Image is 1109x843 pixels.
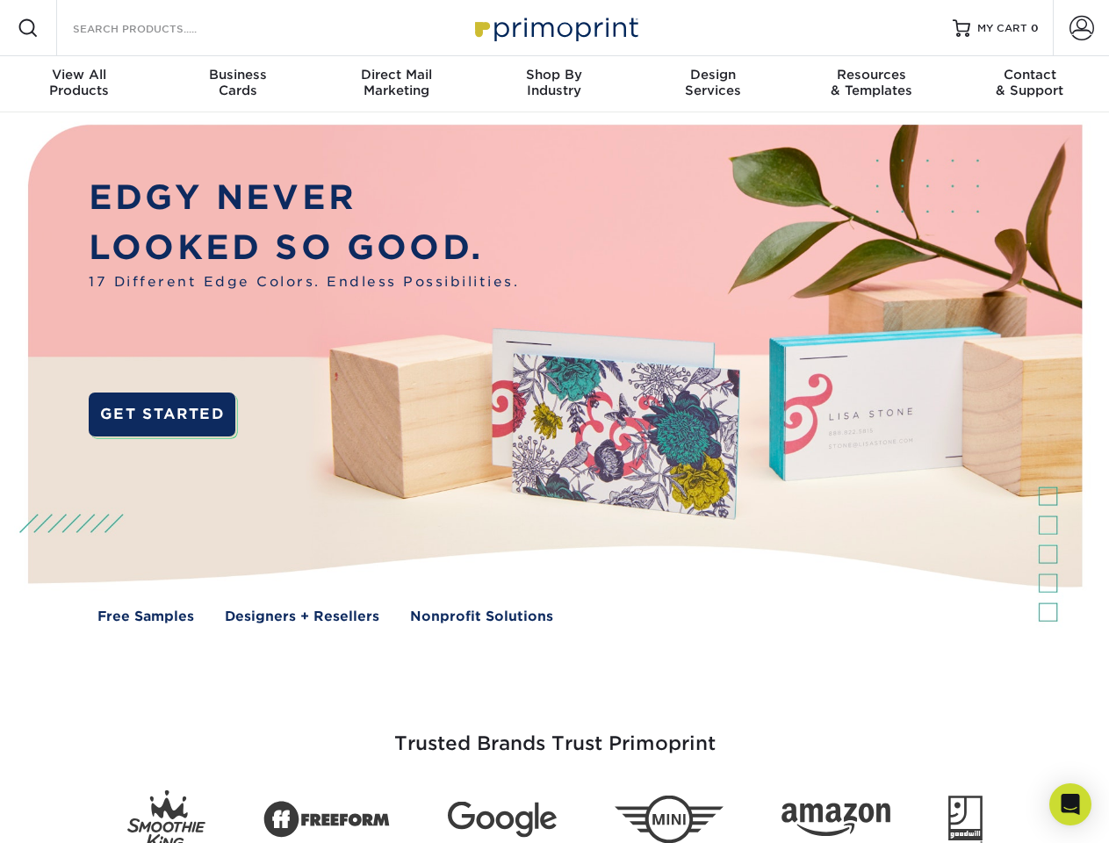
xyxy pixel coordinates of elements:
a: Free Samples [97,607,194,627]
div: Marketing [317,67,475,98]
img: Goodwill [948,796,983,843]
a: Direct MailMarketing [317,56,475,112]
a: Resources& Templates [792,56,950,112]
span: Direct Mail [317,67,475,83]
img: Primoprint [467,9,643,47]
span: Resources [792,67,950,83]
span: 0 [1031,22,1039,34]
a: DesignServices [634,56,792,112]
span: 17 Different Edge Colors. Endless Possibilities. [89,272,519,292]
div: & Templates [792,67,950,98]
a: BusinessCards [158,56,316,112]
span: Contact [951,67,1109,83]
p: LOOKED SO GOOD. [89,223,519,273]
a: Contact& Support [951,56,1109,112]
div: & Support [951,67,1109,98]
img: Amazon [781,803,890,837]
input: SEARCH PRODUCTS..... [71,18,242,39]
div: Cards [158,67,316,98]
h3: Trusted Brands Trust Primoprint [41,690,1069,776]
span: MY CART [977,21,1027,36]
span: Shop By [475,67,633,83]
img: Google [448,802,557,838]
a: Nonprofit Solutions [410,607,553,627]
a: Shop ByIndustry [475,56,633,112]
div: Industry [475,67,633,98]
span: Business [158,67,316,83]
a: GET STARTED [89,393,235,436]
span: Design [634,67,792,83]
a: Designers + Resellers [225,607,379,627]
p: EDGY NEVER [89,173,519,223]
div: Services [634,67,792,98]
div: Open Intercom Messenger [1049,783,1091,825]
